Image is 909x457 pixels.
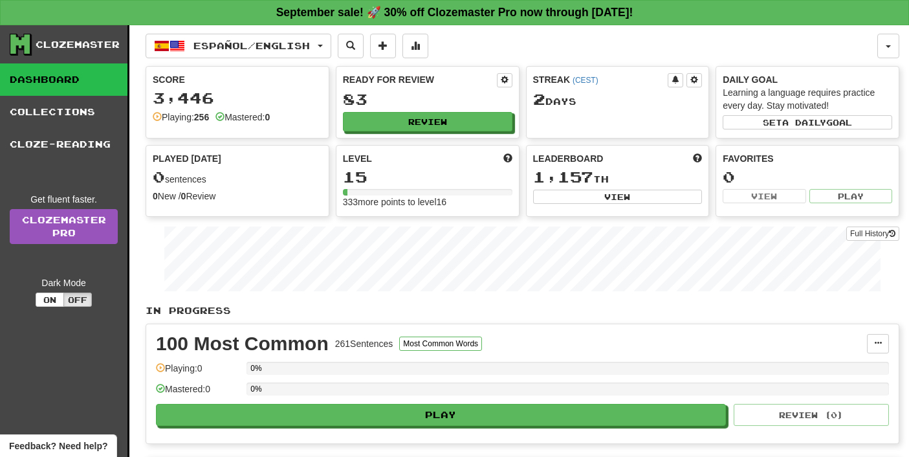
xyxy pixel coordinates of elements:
button: Full History [846,227,899,241]
div: 3,446 [153,90,322,106]
div: Daily Goal [723,73,892,86]
button: Seta dailygoal [723,115,892,129]
div: 333 more points to level 16 [343,195,512,208]
span: Score more points to level up [503,152,512,165]
button: Play [809,189,892,203]
strong: 0 [265,112,270,122]
div: sentences [153,169,322,186]
span: a daily [782,118,826,127]
div: Clozemaster [36,38,120,51]
button: More stats [402,34,428,58]
a: ClozemasterPro [10,209,118,244]
button: Review (0) [734,404,889,426]
div: 0 [723,169,892,185]
div: Playing: [153,111,209,124]
strong: 0 [181,191,186,201]
button: Review [343,112,512,131]
button: View [533,190,703,204]
p: In Progress [146,304,899,317]
div: Playing: 0 [156,362,240,383]
div: 261 Sentences [335,337,393,350]
span: Open feedback widget [9,440,107,452]
button: Most Common Words [399,337,482,351]
div: 15 [343,169,512,185]
div: Day s [533,91,703,108]
span: Level [343,152,372,165]
span: 2 [533,90,545,108]
div: Mastered: [215,111,270,124]
div: 100 Most Common [156,334,329,353]
div: Dark Mode [10,276,118,289]
span: Español / English [193,40,310,51]
span: Played [DATE] [153,152,221,165]
div: Ready for Review [343,73,497,86]
div: Favorites [723,152,892,165]
span: 0 [153,168,165,186]
strong: 0 [153,191,158,201]
div: Mastered: 0 [156,383,240,404]
strong: 256 [194,112,209,122]
button: On [36,293,64,307]
div: Score [153,73,322,86]
div: New / Review [153,190,322,203]
span: This week in points, UTC [693,152,702,165]
div: Streak [533,73,668,86]
div: Learning a language requires practice every day. Stay motivated! [723,86,892,112]
button: Add sentence to collection [370,34,396,58]
button: Search sentences [338,34,364,58]
span: Leaderboard [533,152,604,165]
button: Play [156,404,726,426]
button: Off [63,293,92,307]
a: (CEST) [573,76,598,85]
button: Español/English [146,34,331,58]
div: th [533,169,703,186]
strong: September sale! 🚀 30% off Clozemaster Pro now through [DATE]! [276,6,633,19]
div: 83 [343,91,512,107]
span: 1,157 [533,168,593,186]
button: View [723,189,805,203]
div: Get fluent faster. [10,193,118,206]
